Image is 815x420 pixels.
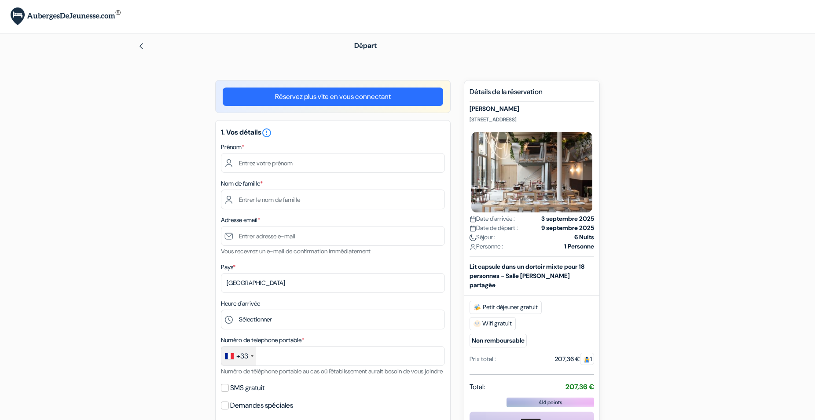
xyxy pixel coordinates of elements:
span: Date d'arrivée : [470,214,515,223]
img: guest.svg [584,356,590,363]
small: Non remboursable [470,334,527,347]
label: Numéro de telephone portable [221,336,304,345]
label: Nom de famille [221,179,263,188]
label: Heure d'arrivée [221,299,260,308]
img: calendar.svg [470,225,476,232]
strong: 1 Personne [564,242,594,251]
label: Adresse email [221,215,260,225]
img: AubergesDeJeunesse.com [11,7,121,26]
h5: Détails de la réservation [470,88,594,102]
b: Lit capsule dans un dortoir mixte pour 18 personnes - Salle [PERSON_NAME] partagée [470,263,584,289]
span: Wifi gratuit [470,317,516,330]
input: Entrer adresse e-mail [221,226,445,246]
small: Vous recevrez un e-mail de confirmation immédiatement [221,247,371,255]
span: Petit déjeuner gratuit [470,301,542,314]
div: France: +33 [221,347,256,365]
a: error_outline [261,128,272,137]
strong: 3 septembre 2025 [541,214,594,223]
span: Séjour : [470,233,496,242]
div: 207,36 € [555,354,594,364]
span: 1 [580,353,594,365]
div: +33 [236,351,248,362]
label: SMS gratuit [230,382,264,394]
img: moon.svg [470,234,476,241]
img: user_icon.svg [470,244,476,250]
span: Total: [470,382,485,392]
i: error_outline [261,128,272,138]
a: Réservez plus vite en vous connectant [223,88,443,106]
span: Personne : [470,242,503,251]
strong: 9 septembre 2025 [541,223,594,233]
span: 414 points [539,398,562,406]
p: [STREET_ADDRESS] [470,116,594,123]
img: free_wifi.svg [474,320,481,327]
div: Prix total : [470,354,496,364]
input: Entrer le nom de famille [221,190,445,209]
input: Entrez votre prénom [221,153,445,173]
h5: 1. Vos détails [221,128,445,138]
label: Prénom [221,142,244,152]
h5: [PERSON_NAME] [470,105,594,113]
strong: 207,36 € [565,382,594,391]
img: free_breakfast.svg [474,304,481,311]
img: calendar.svg [470,216,476,223]
strong: 6 Nuits [574,233,594,242]
label: Demandes spéciales [230,399,293,412]
small: Numéro de téléphone portable au cas où l'établissement aurait besoin de vous joindre [221,367,443,375]
img: left_arrow.svg [138,43,145,50]
span: Départ [354,41,377,50]
span: Date de départ : [470,223,518,233]
label: Pays [221,263,235,272]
